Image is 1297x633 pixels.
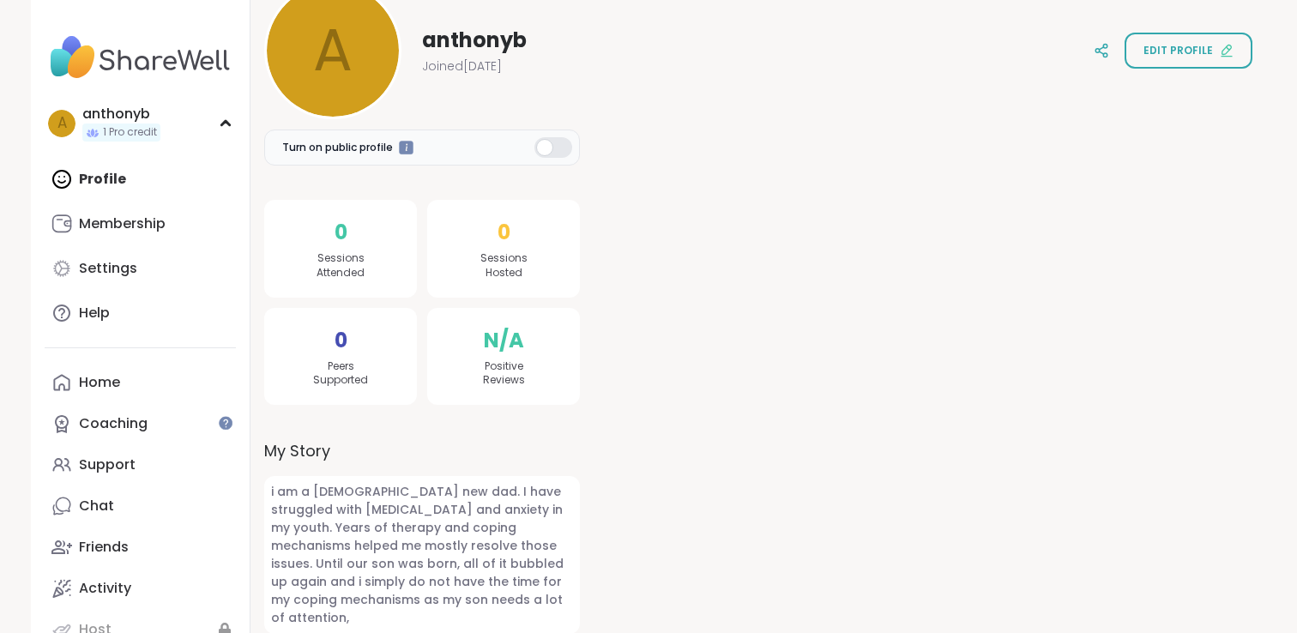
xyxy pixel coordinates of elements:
[483,359,525,389] span: Positive Reviews
[45,362,236,403] a: Home
[313,359,368,389] span: Peers Supported
[45,203,236,244] a: Membership
[498,217,510,248] span: 0
[45,27,236,87] img: ShareWell Nav Logo
[79,214,166,233] div: Membership
[79,259,137,278] div: Settings
[1143,43,1213,58] span: Edit profile
[82,105,160,124] div: anthonyb
[45,568,236,609] a: Activity
[282,140,393,155] span: Turn on public profile
[103,125,157,140] span: 1 Pro credit
[335,325,347,356] span: 0
[219,416,232,430] iframe: Spotlight
[399,141,413,155] iframe: Spotlight
[422,27,527,54] span: anthonyb
[1125,33,1252,69] button: Edit profile
[79,455,136,474] div: Support
[264,439,580,462] label: My Story
[79,579,131,598] div: Activity
[317,251,365,280] span: Sessions Attended
[45,403,236,444] a: Coaching
[45,292,236,334] a: Help
[335,217,347,248] span: 0
[79,373,120,392] div: Home
[422,57,502,75] span: Joined [DATE]
[79,497,114,515] div: Chat
[57,112,67,135] span: a
[79,538,129,557] div: Friends
[45,444,236,485] a: Support
[45,248,236,289] a: Settings
[45,527,236,568] a: Friends
[79,414,148,433] div: Coaching
[45,485,236,527] a: Chat
[484,325,524,356] span: N/A
[480,251,528,280] span: Sessions Hosted
[79,304,110,323] div: Help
